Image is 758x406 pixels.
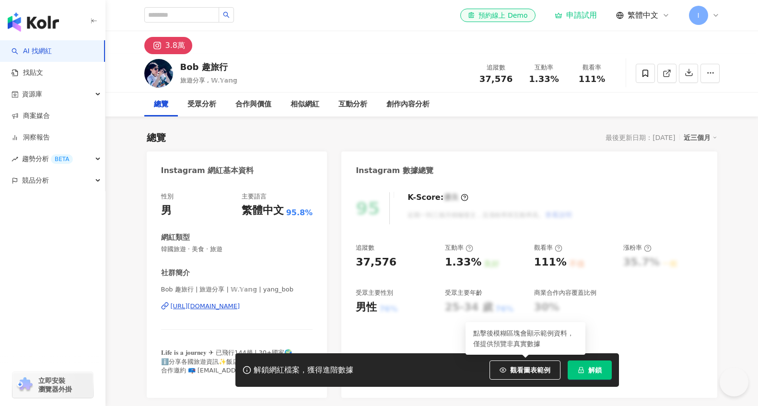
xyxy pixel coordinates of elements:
div: 最後更新日期：[DATE] [606,134,675,141]
div: 網紅類型 [161,232,190,243]
div: 互動分析 [338,99,367,110]
span: 111% [579,74,606,84]
span: 立即安裝 瀏覽器外掛 [38,376,72,394]
div: Instagram 網紅基本資料 [161,165,254,176]
div: 漲粉率 [623,244,652,252]
div: 商業合作內容覆蓋比例 [534,289,596,297]
span: Bob 趣旅行 | 旅遊分享 | 𝕎.𝕐𝕒𝕟𝕘 | yang_bob [161,285,313,294]
a: 申請試用 [555,11,597,20]
span: 韓國旅遊 · 美食 · 旅遊 [161,245,313,254]
a: 預約線上 Demo [460,9,535,22]
div: 性別 [161,192,174,201]
div: Bob 趣旅行 [180,61,238,73]
div: 點擊後模糊區塊會顯示範例資料，僅提供預覽非真實數據 [466,322,585,355]
div: 近三個月 [684,131,717,144]
div: 總覽 [147,131,166,144]
div: 總覽 [154,99,168,110]
span: 趨勢分析 [22,148,73,170]
div: 互動率 [445,244,473,252]
div: 觀看率 [574,63,610,72]
div: 男性 [356,300,377,315]
a: 找貼文 [12,68,43,78]
span: search [223,12,230,18]
div: 追蹤數 [478,63,514,72]
span: 95.8% [286,208,313,218]
div: 111% [534,255,567,270]
div: Instagram 數據總覽 [356,165,433,176]
div: 合作與價值 [235,99,271,110]
div: 受眾分析 [187,99,216,110]
a: 商案媒合 [12,111,50,121]
span: 資源庫 [22,83,42,105]
div: [URL][DOMAIN_NAME] [171,302,240,311]
div: 觀看率 [534,244,562,252]
span: I [697,10,699,21]
span: 𝐋𝐢𝐟𝐞 𝐢𝐬 𝐚 𝐣𝐨𝐮𝐫𝐧𝐞𝐲 ✈ 已飛行144趟 | 30+國家🌍 ℹ️分享各國旅遊資訊✨飯店、美食、玩具開箱 合作邀約 📪 [EMAIL_ADDRESS][DOMAIN_NAME] 9月... [161,349,311,391]
span: 繁體中文 [628,10,658,21]
button: 觀看圖表範例 [490,360,560,380]
div: 創作內容分析 [386,99,430,110]
div: 社群簡介 [161,268,190,278]
div: 互動率 [526,63,562,72]
img: chrome extension [15,377,34,393]
button: 解鎖 [568,360,612,380]
img: logo [8,12,59,32]
a: searchAI 找網紅 [12,46,52,56]
div: 追蹤數 [356,244,374,252]
span: lock [578,367,584,373]
span: 觀看圖表範例 [510,366,550,374]
div: 受眾主要性別 [356,289,393,297]
div: 3.8萬 [165,39,185,52]
div: 主要語言 [242,192,267,201]
span: 旅遊分享 , 𝕎.𝕐𝕒𝕟𝕘 [180,77,238,84]
div: K-Score : [408,192,468,203]
div: BETA [51,154,73,164]
div: 男 [161,203,172,218]
div: 預約線上 Demo [468,11,527,20]
a: 洞察報告 [12,133,50,142]
span: 競品分析 [22,170,49,191]
img: KOL Avatar [144,59,173,88]
span: 1.33% [529,74,559,84]
a: [URL][DOMAIN_NAME] [161,302,313,311]
span: 解鎖 [588,366,602,374]
div: 相似網紅 [291,99,319,110]
div: 受眾主要年齡 [445,289,482,297]
button: 3.8萬 [144,37,192,54]
span: rise [12,156,18,162]
div: 1.33% [445,255,481,270]
div: 37,576 [356,255,396,270]
div: 解鎖網紅檔案，獲得進階數據 [254,365,353,375]
div: 繁體中文 [242,203,284,218]
span: 37,576 [479,74,513,84]
a: chrome extension立即安裝 瀏覽器外掛 [12,372,93,398]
